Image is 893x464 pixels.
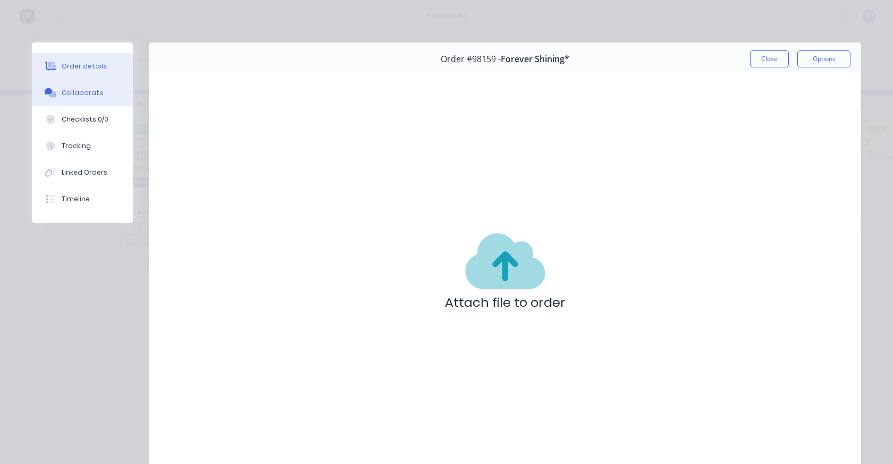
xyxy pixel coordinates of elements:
button: Timeline [32,186,133,212]
div: Collaborate [62,88,104,98]
button: Checklists 0/0 [32,106,133,133]
button: Options [797,50,850,67]
button: Close [750,50,789,67]
p: Attach file to order [445,293,566,312]
div: Checklists 0/0 [62,115,108,124]
div: Linked Orders [62,168,107,177]
button: Linked Orders [32,159,133,186]
button: Collaborate [32,80,133,106]
div: Timeline [62,194,90,204]
button: Tracking [32,133,133,159]
button: Order details [32,53,133,80]
span: Forever Shining* [501,54,569,64]
span: Order #98159 - [441,54,501,64]
div: Order details [62,62,107,71]
div: Tracking [62,141,91,151]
